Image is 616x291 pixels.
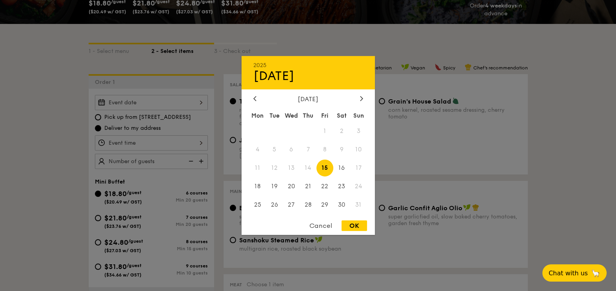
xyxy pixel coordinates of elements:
span: 29 [316,196,333,213]
div: Wed [283,109,300,123]
span: 8 [316,141,333,158]
span: 16 [333,160,350,176]
div: 2025 [253,62,363,69]
div: Cancel [302,220,340,231]
div: Tue [266,109,283,123]
span: 25 [249,196,266,213]
span: 20 [283,178,300,195]
div: Sat [333,109,350,123]
span: 31 [350,196,367,213]
span: 23 [333,178,350,195]
span: 11 [249,160,266,176]
span: 9 [333,141,350,158]
span: 12 [266,160,283,176]
div: [DATE] [253,69,363,84]
span: 5 [266,141,283,158]
span: 10 [350,141,367,158]
span: 15 [316,160,333,176]
button: Chat with us🦙 [542,264,607,282]
span: 🦙 [591,269,600,278]
span: 14 [300,160,316,176]
span: 24 [350,178,367,195]
span: 19 [266,178,283,195]
span: 27 [283,196,300,213]
span: 3 [350,123,367,140]
span: 2 [333,123,350,140]
span: 21 [300,178,316,195]
div: Mon [249,109,266,123]
div: Thu [300,109,316,123]
div: OK [342,220,367,231]
div: [DATE] [253,95,363,103]
span: 18 [249,178,266,195]
span: Chat with us [549,269,588,277]
div: Fri [316,109,333,123]
span: 30 [333,196,350,213]
span: 7 [300,141,316,158]
span: 4 [249,141,266,158]
span: 6 [283,141,300,158]
span: 1 [316,123,333,140]
div: Sun [350,109,367,123]
span: 13 [283,160,300,176]
span: 17 [350,160,367,176]
span: 26 [266,196,283,213]
span: 28 [300,196,316,213]
span: 22 [316,178,333,195]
